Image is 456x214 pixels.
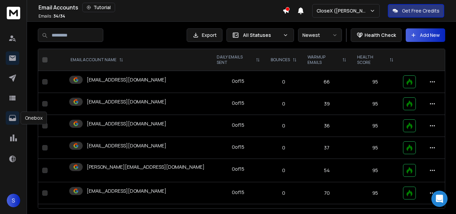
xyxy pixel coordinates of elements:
[317,7,370,14] p: CloseX ([PERSON_NAME])
[217,54,253,65] p: DAILY EMAILS SENT
[302,182,352,204] td: 70
[298,28,342,42] button: Newest
[38,3,283,12] div: Email Accounts
[431,191,448,207] div: Open Intercom Messenger
[232,122,244,128] div: 0 of 15
[302,71,352,93] td: 66
[351,28,402,42] button: Health Check
[307,54,340,65] p: WARMUP EMAILS
[271,57,290,63] p: BOUNCES
[269,78,298,85] p: 0
[21,112,47,124] div: Onebox
[232,144,244,150] div: 0 of 15
[87,164,205,170] p: [PERSON_NAME][EMAIL_ADDRESS][DOMAIN_NAME]
[87,98,166,105] p: [EMAIL_ADDRESS][DOMAIN_NAME]
[269,100,298,107] p: 0
[232,100,244,106] div: 0 of 15
[53,13,65,19] span: 34 / 34
[187,28,222,42] button: Export
[232,166,244,172] div: 0 of 15
[352,115,399,137] td: 95
[357,54,387,65] p: HEALTH SCORE
[302,159,352,182] td: 54
[269,144,298,151] p: 0
[352,159,399,182] td: 95
[402,7,439,14] p: Get Free Credits
[406,28,445,42] button: Add New
[243,32,280,39] p: All Statuses
[71,57,123,63] div: EMAIL ACCOUNT NAME
[302,137,352,159] td: 37
[365,32,396,39] p: Health Check
[232,189,244,196] div: 0 of 15
[352,182,399,204] td: 95
[352,137,399,159] td: 95
[87,76,166,83] p: [EMAIL_ADDRESS][DOMAIN_NAME]
[352,71,399,93] td: 95
[269,167,298,174] p: 0
[7,194,20,207] button: S
[302,93,352,115] td: 39
[352,93,399,115] td: 95
[38,14,65,19] p: Emails :
[87,142,166,149] p: [EMAIL_ADDRESS][DOMAIN_NAME]
[388,4,444,18] button: Get Free Credits
[87,188,166,194] p: [EMAIL_ADDRESS][DOMAIN_NAME]
[82,3,115,12] button: Tutorial
[269,122,298,129] p: 0
[87,120,166,127] p: [EMAIL_ADDRESS][DOMAIN_NAME]
[269,190,298,196] p: 0
[302,115,352,137] td: 36
[232,78,244,85] div: 0 of 15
